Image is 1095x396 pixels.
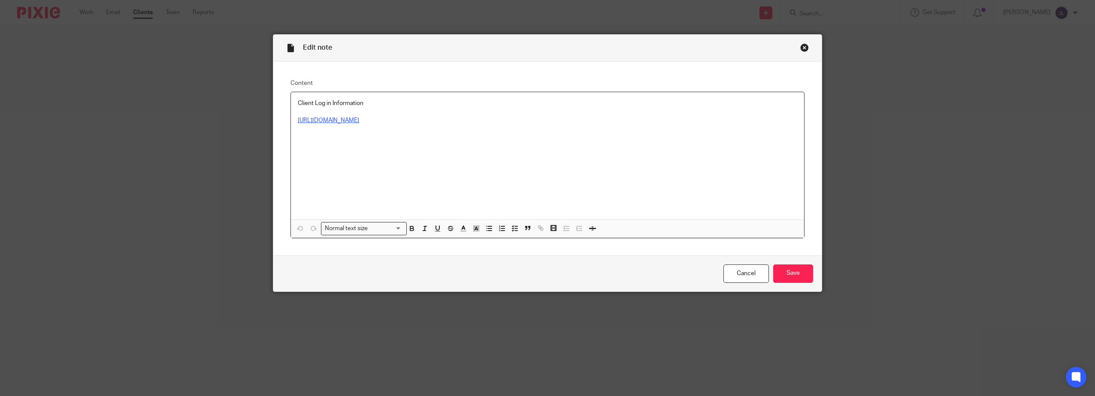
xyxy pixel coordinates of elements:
[290,79,805,87] label: Content
[800,43,809,52] div: Close this dialog window
[298,99,797,108] p: Client Log in Information
[298,117,359,123] a: [URL][DOMAIN_NAME]
[321,222,407,235] div: Search for option
[371,224,402,233] input: Search for option
[303,44,332,51] span: Edit note
[723,264,769,283] a: Cancel
[323,224,370,233] span: Normal text size
[773,264,813,283] input: Save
